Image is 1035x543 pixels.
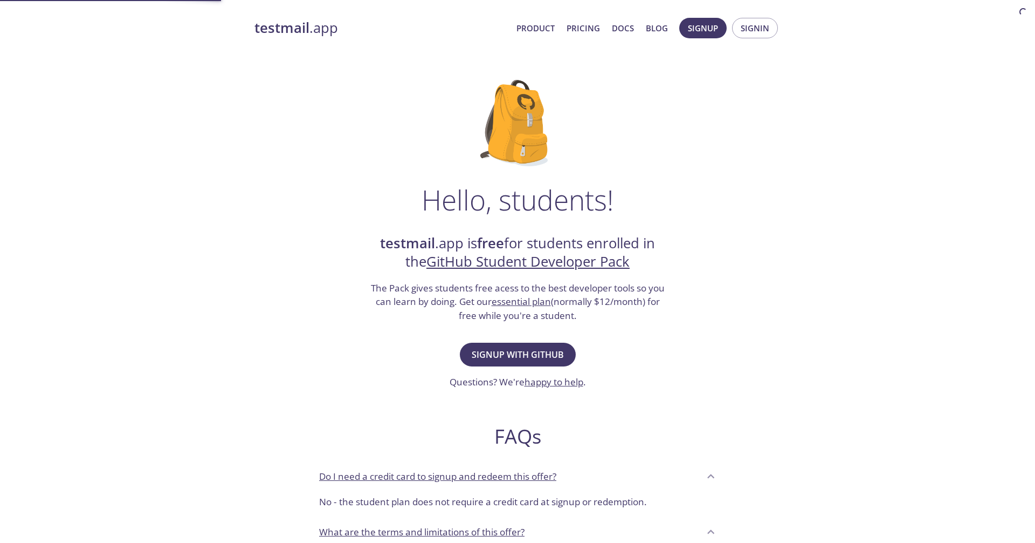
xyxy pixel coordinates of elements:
[741,21,769,35] span: Signin
[310,424,724,449] h2: FAQs
[525,376,583,388] a: happy to help
[426,252,630,271] a: GitHub Student Developer Pack
[679,18,727,38] button: Signup
[380,234,435,253] strong: testmail
[472,347,564,362] span: Signup with GitHub
[480,80,555,166] img: github-student-backpack.png
[460,343,576,366] button: Signup with GitHub
[492,295,551,308] a: essential plan
[319,470,556,484] p: Do I need a credit card to signup and redeem this offer?
[422,184,613,216] h1: Hello, students!
[310,461,724,491] div: Do I need a credit card to signup and redeem this offer?
[612,21,634,35] a: Docs
[450,375,586,389] h3: Questions? We're .
[477,234,504,253] strong: free
[319,495,716,509] p: No - the student plan does not require a credit card at signup or redemption.
[567,21,600,35] a: Pricing
[319,525,525,539] p: What are the terms and limitations of this offer?
[254,19,508,37] a: testmail.app
[369,281,666,323] h3: The Pack gives students free acess to the best developer tools so you can learn by doing. Get our...
[688,21,718,35] span: Signup
[646,21,668,35] a: Blog
[254,18,309,37] strong: testmail
[310,491,724,518] div: Do I need a credit card to signup and redeem this offer?
[732,18,778,38] button: Signin
[369,234,666,271] h2: .app is for students enrolled in the
[516,21,555,35] a: Product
